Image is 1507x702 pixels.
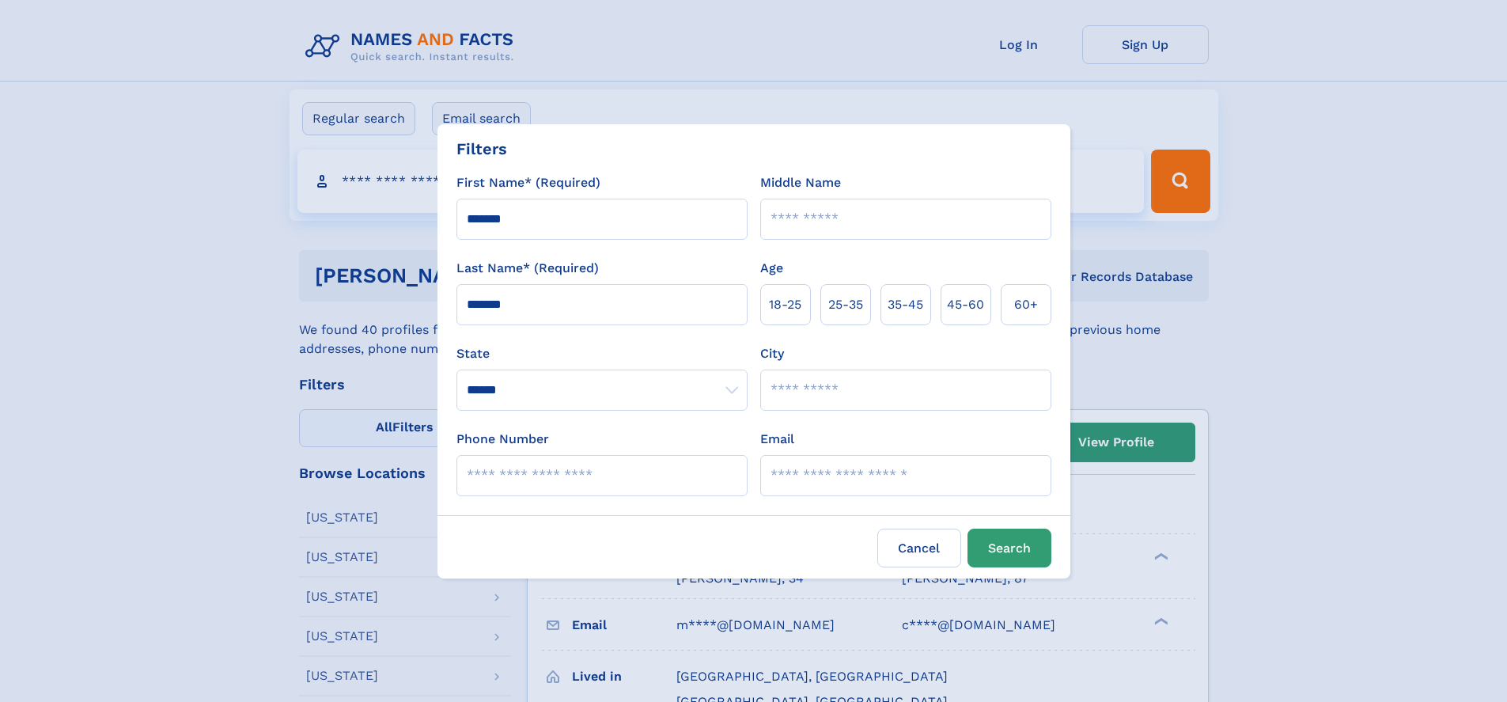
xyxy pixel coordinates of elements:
[888,295,923,314] span: 35‑45
[828,295,863,314] span: 25‑35
[456,137,507,161] div: Filters
[760,173,841,192] label: Middle Name
[760,344,784,363] label: City
[1014,295,1038,314] span: 60+
[456,344,748,363] label: State
[456,430,549,449] label: Phone Number
[967,529,1051,567] button: Search
[760,430,794,449] label: Email
[456,259,599,278] label: Last Name* (Required)
[947,295,984,314] span: 45‑60
[769,295,801,314] span: 18‑25
[456,173,600,192] label: First Name* (Required)
[877,529,961,567] label: Cancel
[760,259,783,278] label: Age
